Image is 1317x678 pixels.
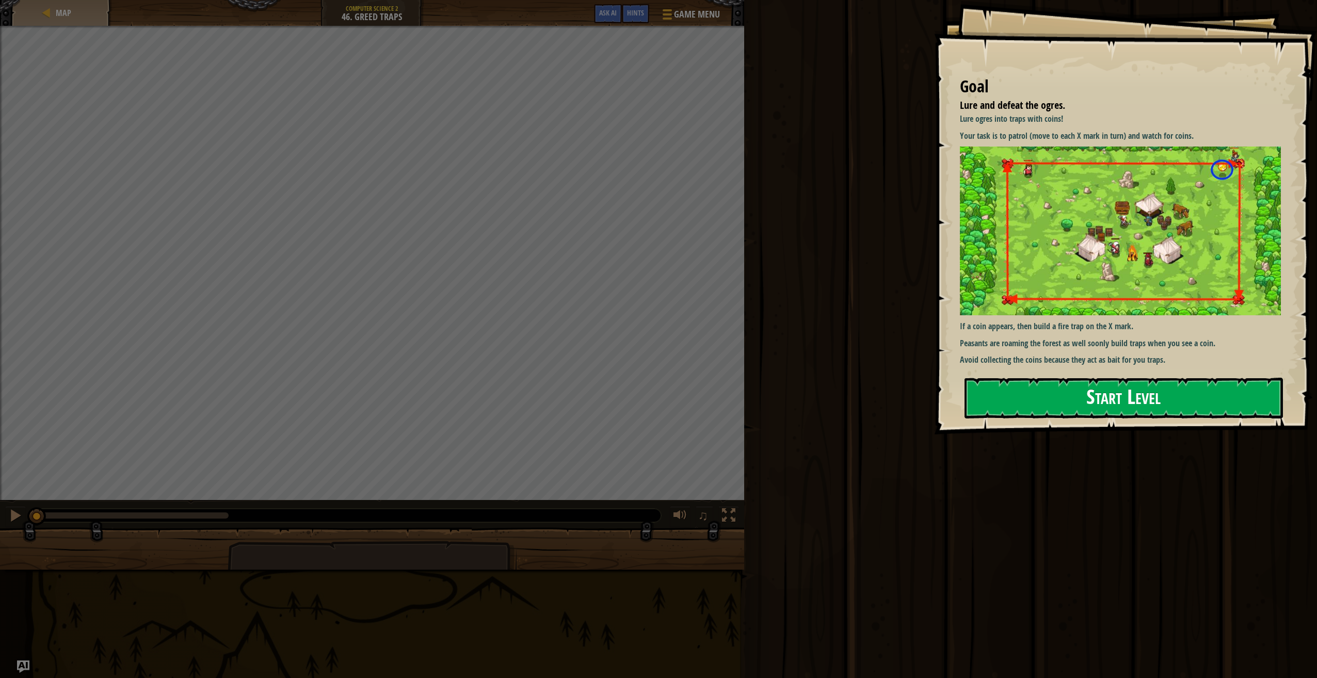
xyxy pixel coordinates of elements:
[17,660,29,673] button: Ask AI
[718,506,739,527] button: Toggle fullscreen
[960,320,1289,332] p: If a coin appears, then build a fire trap on the X mark.
[960,130,1289,142] p: Your task is to patrol (move to each X mark in turn) and watch for coins.
[5,506,26,527] button: Ctrl + P: Pause
[599,8,617,18] span: Ask AI
[960,147,1289,315] img: Greed traps
[960,113,1289,125] p: Lure ogres into traps with coins!
[947,98,1278,113] li: Lure and defeat the ogres.
[960,354,1289,366] p: Avoid collecting the coins because they act as bait for you traps.
[627,8,644,18] span: Hints
[698,508,708,523] span: ♫
[670,506,690,527] button: Adjust volume
[674,8,720,21] span: Game Menu
[56,7,71,19] span: Map
[960,75,1281,99] div: Goal
[960,98,1065,112] span: Lure and defeat the ogres.
[594,4,622,23] button: Ask AI
[965,378,1283,418] button: Start Level
[654,4,726,28] button: Game Menu
[696,506,713,527] button: ♫
[53,7,71,19] a: Map
[1095,337,1215,349] strong: only build traps when you see a coin.
[960,337,1289,349] p: Peasants are roaming the forest as well so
